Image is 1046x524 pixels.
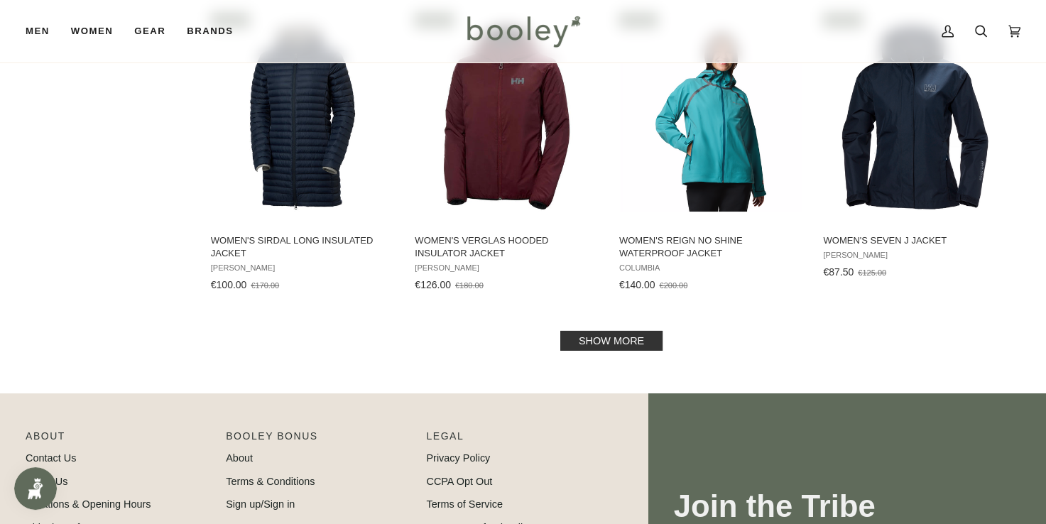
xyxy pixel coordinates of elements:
a: Show more [560,331,663,351]
span: Men [26,24,50,38]
a: Contact Us [26,452,76,464]
a: Terms & Conditions [226,476,315,487]
span: €200.00 [659,281,687,290]
a: Privacy Policy [426,452,490,464]
img: Columbia Women's Reign No Shine Waterproof Jacket River Blue - Booley Galway [617,23,805,212]
span: Brands [187,24,233,38]
span: €100.00 [211,279,247,290]
div: Pagination [211,335,1013,346]
a: Women's Verglas Hooded Insulator Jacket [413,11,601,296]
img: Helly Hansen Women's Sirdal Long Insulated Jacket Navy - Booley Galway [209,23,397,212]
img: Helly Hansen Women's Seven J Jacket Navy - Booley Galway [821,23,1009,212]
img: Helly Hansen Women's Verglas Hooded Insulator Jacket Hickory - Booley Galway [413,23,601,212]
a: Women's Seven J Jacket [821,11,1009,283]
span: Women's Reign No Shine Waterproof Jacket [619,234,803,260]
span: Gear [134,24,165,38]
iframe: Button to open loyalty program pop-up [14,467,57,510]
span: [PERSON_NAME] [823,251,1007,260]
a: Terms of Service [426,498,503,510]
span: [PERSON_NAME] [415,263,599,273]
a: Women's Sirdal Long Insulated Jacket [209,11,397,296]
span: Women's Seven J Jacket [823,234,1007,247]
span: €126.00 [415,279,451,290]
span: [PERSON_NAME] [211,263,395,273]
a: CCPA Opt Out [426,476,492,487]
a: About [226,452,253,464]
span: €180.00 [455,281,484,290]
span: Women's Verglas Hooded Insulator Jacket [415,234,599,260]
p: Booley Bonus [226,429,412,451]
img: Booley [461,11,585,52]
span: €125.00 [858,268,886,277]
a: Locations & Opening Hours [26,498,151,510]
span: Women [71,24,113,38]
p: Pipeline_Footer Sub [426,429,612,451]
span: Columbia [619,263,803,273]
span: €87.50 [823,266,854,278]
a: Women's Reign No Shine Waterproof Jacket [617,11,805,296]
p: Pipeline_Footer Main [26,429,212,451]
a: Sign up/Sign in [226,498,295,510]
span: Women's Sirdal Long Insulated Jacket [211,234,395,260]
span: €170.00 [251,281,279,290]
span: €140.00 [619,279,655,290]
